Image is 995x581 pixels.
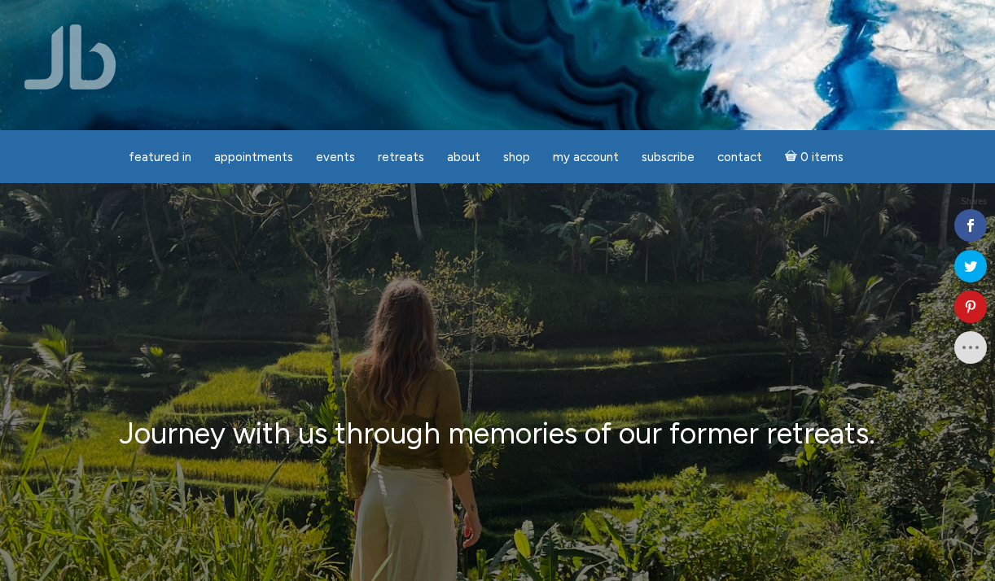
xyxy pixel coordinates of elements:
[543,142,629,173] a: My Account
[642,150,695,164] span: Subscribe
[306,142,365,173] a: Events
[437,142,490,173] a: About
[503,150,530,164] span: Shop
[204,142,303,173] a: Appointments
[447,150,480,164] span: About
[785,150,800,164] i: Cart
[493,142,540,173] a: Shop
[119,142,201,173] a: featured in
[316,150,355,164] span: Events
[50,413,945,454] p: Journey with us through memories of our former retreats.
[961,198,987,206] span: Shares
[717,150,762,164] span: Contact
[24,24,116,90] img: Jamie Butler. The Everyday Medium
[129,150,191,164] span: featured in
[775,140,853,173] a: Cart0 items
[632,142,704,173] a: Subscribe
[553,150,619,164] span: My Account
[378,150,424,164] span: Retreats
[708,142,772,173] a: Contact
[800,151,844,164] span: 0 items
[368,142,434,173] a: Retreats
[214,150,293,164] span: Appointments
